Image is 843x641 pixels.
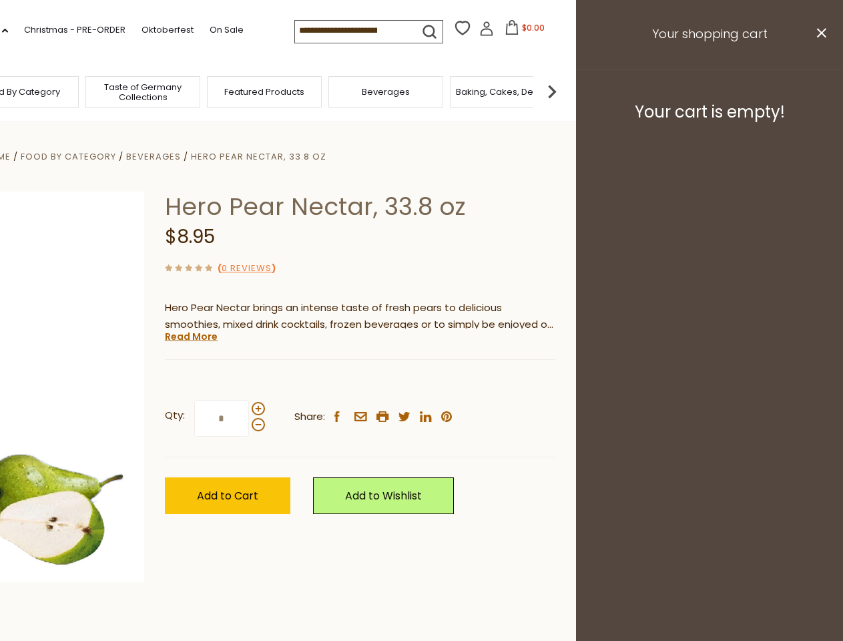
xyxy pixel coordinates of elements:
[165,192,555,222] h1: Hero Pear Nectar, 33.8 oz
[165,300,555,333] p: Hero Pear Nectar brings an intense taste of fresh pears to delicious smoothies, mixed drink cockt...
[210,23,244,37] a: On Sale
[539,78,565,105] img: next arrow
[218,262,276,274] span: ( )
[191,150,326,163] a: Hero Pear Nectar, 33.8 oz
[126,150,181,163] a: Beverages
[294,409,325,425] span: Share:
[194,400,249,437] input: Qty:
[165,407,185,424] strong: Qty:
[222,262,272,276] a: 0 Reviews
[593,102,826,122] h3: Your cart is empty!
[165,224,215,250] span: $8.95
[165,330,218,343] a: Read More
[362,87,410,97] a: Beverages
[165,477,290,514] button: Add to Cart
[522,22,545,33] span: $0.00
[456,87,559,97] a: Baking, Cakes, Desserts
[197,488,258,503] span: Add to Cart
[89,82,196,102] a: Taste of Germany Collections
[224,87,304,97] a: Featured Products
[497,20,553,40] button: $0.00
[21,150,116,163] a: Food By Category
[24,23,125,37] a: Christmas - PRE-ORDER
[142,23,194,37] a: Oktoberfest
[313,477,454,514] a: Add to Wishlist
